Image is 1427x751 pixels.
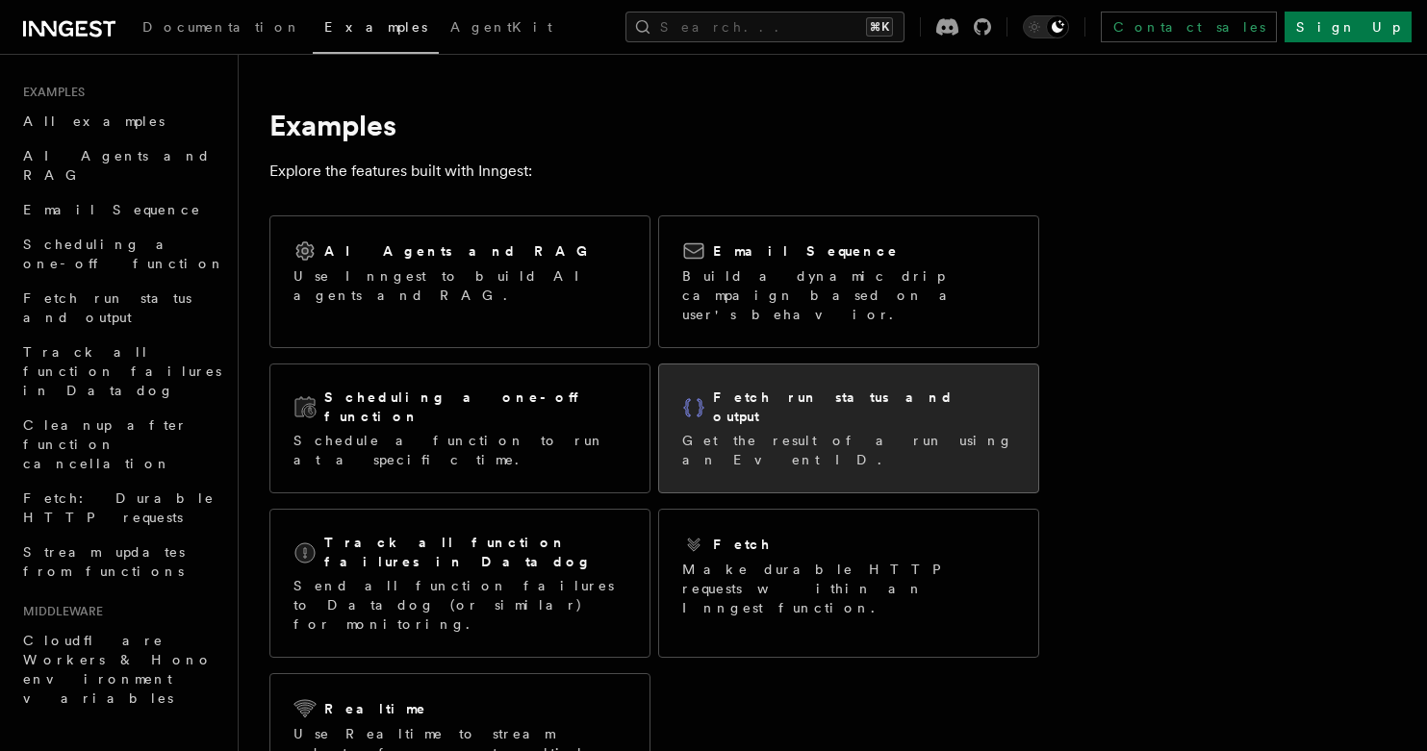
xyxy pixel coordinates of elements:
span: Fetch: Durable HTTP requests [23,490,215,525]
p: Use Inngest to build AI agents and RAG. [293,266,626,305]
p: Get the result of a run using an Event ID. [682,431,1015,469]
a: Sign Up [1285,12,1412,42]
span: Documentation [142,19,301,35]
p: Schedule a function to run at a specific time. [293,431,626,469]
p: Explore the features built with Inngest: [269,158,1039,185]
a: Email SequenceBuild a dynamic drip campaign based on a user's behavior. [658,215,1039,348]
h2: Realtime [324,699,427,718]
span: Cleanup after function cancellation [23,417,188,471]
a: FetchMake durable HTTP requests within an Inngest function. [658,509,1039,658]
a: AgentKit [439,6,564,52]
a: Email Sequence [15,192,226,227]
p: Send all function failures to Datadog (or similar) for monitoring. [293,576,626,634]
a: All examples [15,104,226,138]
a: Fetch run status and outputGet the result of a run using an Event ID. [658,363,1039,493]
a: AI Agents and RAG [15,138,226,192]
a: AI Agents and RAGUse Inngest to build AI agents and RAG. [269,215,650,348]
h2: Fetch [713,535,772,554]
button: Search...⌘K [625,12,905,42]
span: Middleware [15,604,103,619]
span: Examples [324,19,427,35]
button: Toggle dark mode [1023,15,1069,38]
h2: AI Agents and RAG [324,241,598,261]
h2: Track all function failures in Datadog [324,533,626,571]
span: AgentKit [450,19,552,35]
a: Documentation [131,6,313,52]
h2: Scheduling a one-off function [324,388,626,426]
span: Email Sequence [23,202,201,217]
span: Examples [15,85,85,100]
a: Fetch: Durable HTTP requests [15,481,226,535]
a: Stream updates from functions [15,535,226,588]
a: Fetch run status and output [15,281,226,335]
h2: Email Sequence [713,241,899,261]
span: Cloudflare Workers & Hono environment variables [23,633,213,706]
h2: Fetch run status and output [713,388,1015,426]
a: Track all function failures in DatadogSend all function failures to Datadog (or similar) for moni... [269,509,650,658]
span: All examples [23,113,165,129]
span: Track all function failures in Datadog [23,344,221,398]
a: Contact sales [1101,12,1277,42]
a: Scheduling a one-off functionSchedule a function to run at a specific time. [269,363,650,493]
a: Cleanup after function cancellation [15,408,226,481]
a: Track all function failures in Datadog [15,335,226,408]
h1: Examples [269,108,1039,142]
kbd: ⌘K [866,17,893,37]
a: Scheduling a one-off function [15,227,226,281]
a: Examples [313,6,439,54]
p: Make durable HTTP requests within an Inngest function. [682,560,1015,617]
span: Stream updates from functions [23,544,185,579]
span: AI Agents and RAG [23,148,211,183]
span: Scheduling a one-off function [23,237,225,271]
p: Build a dynamic drip campaign based on a user's behavior. [682,266,1015,324]
span: Fetch run status and output [23,290,191,325]
a: Cloudflare Workers & Hono environment variables [15,623,226,715]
